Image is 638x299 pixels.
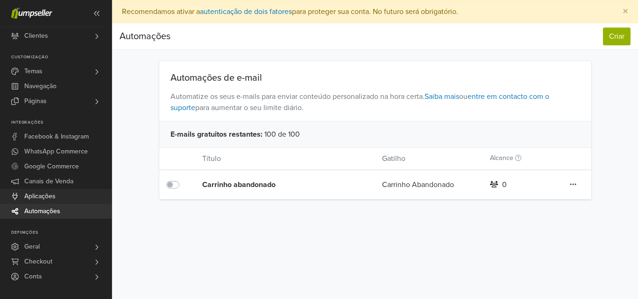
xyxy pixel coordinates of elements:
[24,79,57,94] span: Navegação
[195,153,375,164] div: Título
[425,92,459,101] a: Saiba mais
[603,28,631,45] button: Criar
[24,64,43,79] span: Temas
[24,129,89,144] span: Facebook & Instagram
[24,254,52,269] span: Checkout
[11,120,112,125] p: Integrações
[490,153,521,163] label: Alcance
[24,269,42,284] span: Conta
[24,144,88,159] span: WhatsApp Commerce
[613,0,638,23] button: Close
[502,179,507,190] div: 0
[200,7,292,16] a: autenticação de dois fatores
[24,189,56,204] span: Aplicações
[24,204,60,219] span: Automações
[24,28,48,43] span: Clientes
[11,55,112,60] p: Customização
[24,159,79,174] span: Google Commerce
[120,27,170,46] div: Automações
[170,129,262,140] span: E-mails gratuitos restantes :
[623,5,628,18] span: ×
[375,179,483,190] div: Carrinho Abandonado
[159,121,591,147] div: 100 de 100
[375,153,483,164] div: Gatilho
[11,230,112,236] p: Definições
[24,239,40,254] span: Geral
[159,83,591,121] span: Automatize os seus e-mails para enviar conteúdo personalizado na hora certa. ou para aumentar o s...
[24,174,73,189] span: Canais de Venda
[202,179,346,190] div: Carrinho abandonado
[159,72,591,83] div: Automações de e-mail
[24,94,47,109] span: Páginas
